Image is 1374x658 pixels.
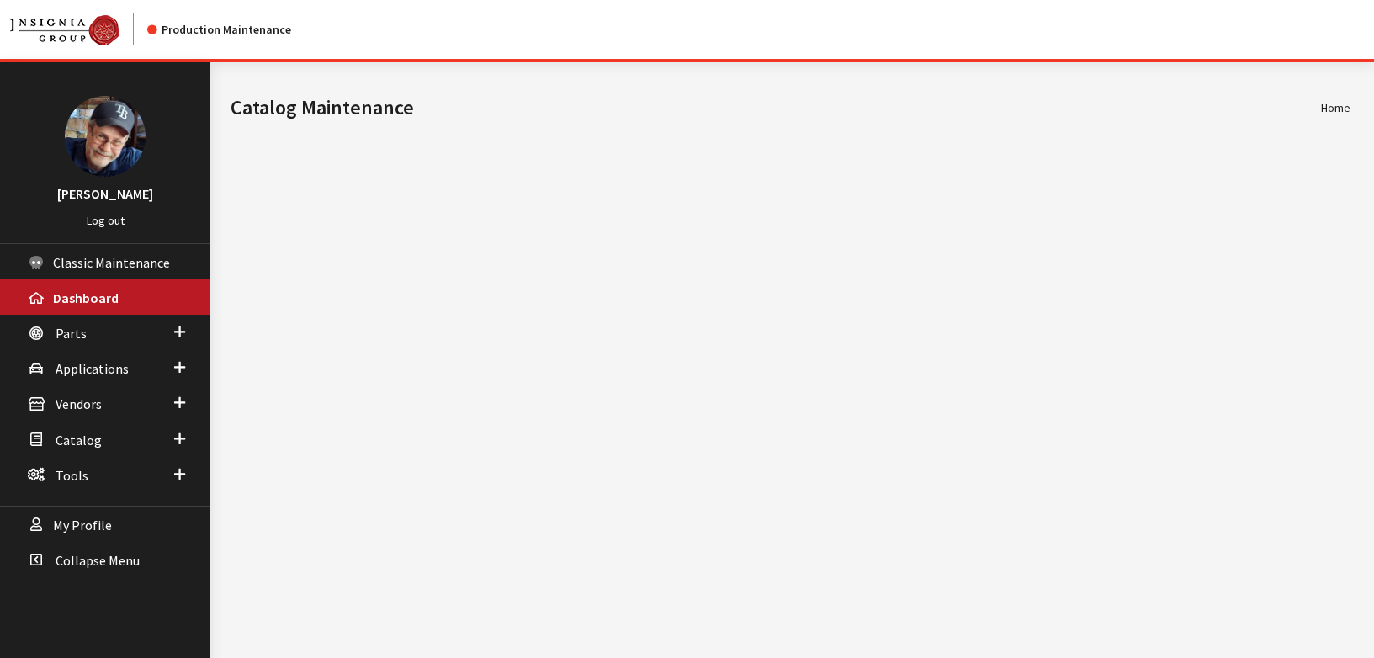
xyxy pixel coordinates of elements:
[10,15,119,45] img: Catalog Maintenance
[56,552,140,569] span: Collapse Menu
[53,517,112,533] span: My Profile
[56,396,102,413] span: Vendors
[1321,99,1350,117] li: Home
[53,254,170,271] span: Classic Maintenance
[56,467,88,484] span: Tools
[56,432,102,448] span: Catalog
[53,289,119,306] span: Dashboard
[56,360,129,377] span: Applications
[87,213,125,228] a: Log out
[147,21,291,39] div: Production Maintenance
[56,325,87,342] span: Parts
[17,183,194,204] h3: [PERSON_NAME]
[231,93,1321,123] h1: Catalog Maintenance
[10,13,147,45] a: Insignia Group logo
[65,96,146,177] img: Ray Goodwin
